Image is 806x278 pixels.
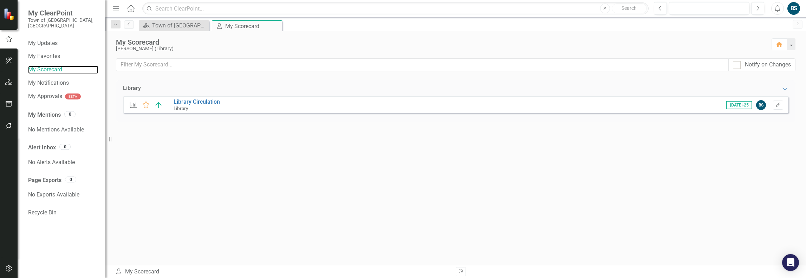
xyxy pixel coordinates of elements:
[65,176,76,182] div: 0
[116,58,729,71] input: Filter My Scorecard...
[28,79,98,87] a: My Notifications
[622,5,637,11] span: Search
[28,209,98,217] a: Recycle Bin
[745,61,791,69] div: Notify on Changes
[28,155,98,169] div: No Alerts Available
[116,38,765,46] div: My Scorecard
[225,22,280,31] div: My Scorecard
[28,144,56,152] a: Alert Inbox
[4,8,16,20] img: ClearPoint Strategy
[28,39,98,47] a: My Updates
[787,2,800,15] button: BS
[142,2,649,15] input: Search ClearPoint...
[141,21,207,30] a: Town of [GEOGRAPHIC_DATA] Page
[28,176,61,185] a: Page Exports
[116,46,765,51] div: [PERSON_NAME] (Library)
[28,188,98,202] div: No Exports Available
[174,98,220,105] a: Library Circulation
[154,101,163,109] img: On Target
[612,4,647,13] button: Search
[65,93,81,99] div: BETA
[174,105,188,111] small: Library
[28,123,98,137] div: No Mentions Available
[28,66,98,74] a: My Scorecard
[756,100,766,110] div: BS
[28,92,62,101] a: My Approvals
[28,17,98,29] small: Town of [GEOGRAPHIC_DATA], [GEOGRAPHIC_DATA]
[64,111,76,117] div: 0
[28,52,98,60] a: My Favorites
[123,84,141,92] div: Library
[152,21,207,30] div: Town of [GEOGRAPHIC_DATA] Page
[726,101,752,109] span: [DATE]-25
[28,9,98,17] span: My ClearPoint
[59,144,71,150] div: 0
[782,254,799,271] div: Open Intercom Messenger
[115,268,450,276] div: My Scorecard
[28,111,61,119] a: My Mentions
